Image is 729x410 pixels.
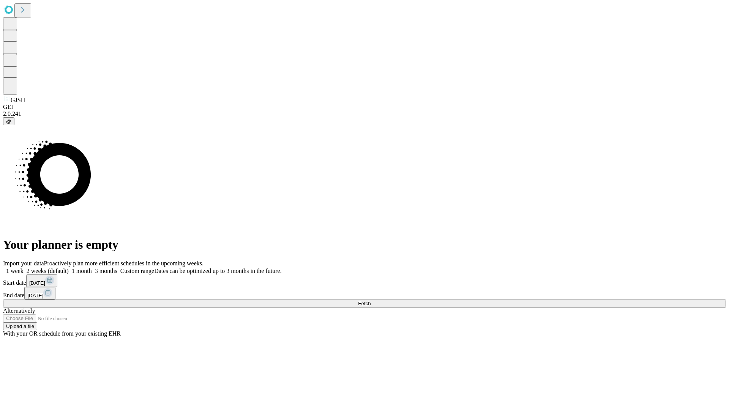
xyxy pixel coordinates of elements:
div: GEI [3,104,726,110]
span: 1 month [72,268,92,274]
span: [DATE] [27,293,43,298]
div: 2.0.241 [3,110,726,117]
h1: Your planner is empty [3,238,726,252]
span: Proactively plan more efficient schedules in the upcoming weeks. [44,260,204,266]
button: Fetch [3,300,726,307]
span: With your OR schedule from your existing EHR [3,330,121,337]
span: Dates can be optimized up to 3 months in the future. [154,268,281,274]
button: @ [3,117,14,125]
span: Import your data [3,260,44,266]
span: 3 months [95,268,117,274]
span: 1 week [6,268,24,274]
span: Alternatively [3,307,35,314]
span: @ [6,118,11,124]
span: [DATE] [29,280,45,286]
button: [DATE] [24,287,55,300]
span: 2 weeks (default) [27,268,69,274]
div: Start date [3,274,726,287]
span: Custom range [120,268,154,274]
div: End date [3,287,726,300]
span: Fetch [358,301,371,306]
button: [DATE] [26,274,57,287]
span: GJSH [11,97,25,103]
button: Upload a file [3,322,37,330]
